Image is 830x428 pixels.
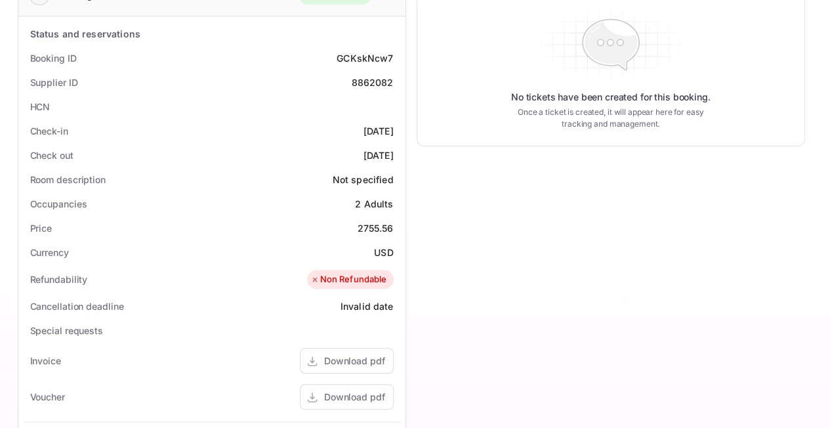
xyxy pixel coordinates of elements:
div: Invoice [30,354,61,368]
div: Not specified [333,173,394,186]
div: Invalid date [341,299,394,313]
div: Download pdf [324,354,385,368]
div: Supplier ID [30,75,78,89]
div: Check out [30,148,73,162]
div: HCN [30,100,51,114]
div: Room description [30,173,106,186]
p: Once a ticket is created, it will appear here for easy tracking and management. [507,106,715,130]
div: 8862082 [351,75,393,89]
div: 2 Adults [355,197,393,211]
div: Non Refundable [310,273,386,286]
div: [DATE] [363,148,394,162]
div: 2755.56 [357,221,393,235]
div: Voucher [30,390,65,404]
div: Occupancies [30,197,87,211]
div: Currency [30,246,69,259]
div: Download pdf [324,390,385,404]
div: Check-in [30,124,68,138]
div: Cancellation deadline [30,299,124,313]
div: Booking ID [30,51,77,65]
div: Status and reservations [30,27,140,41]
div: Special requests [30,324,103,337]
div: Price [30,221,52,235]
p: No tickets have been created for this booking. [511,91,711,104]
div: Refundability [30,272,88,286]
div: USD [374,246,393,259]
div: [DATE] [363,124,394,138]
div: GCKskNcw7 [337,51,393,65]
